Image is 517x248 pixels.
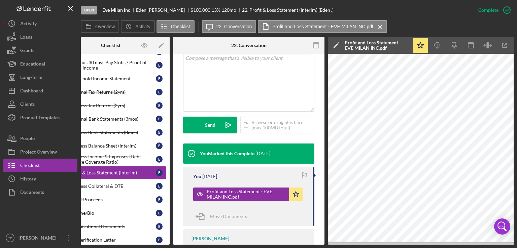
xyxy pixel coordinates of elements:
div: Open Intercom Messenger [494,218,510,235]
div: Dashboard [20,84,43,99]
button: Project Overview [3,145,77,159]
div: Profit & Loss Statement (Interim) [69,170,156,175]
time: 2025-09-05 19:36 [202,174,217,179]
button: Dashboard [3,84,77,97]
button: Product Templates [3,111,77,124]
button: Loans [3,30,77,44]
div: Checklist [101,43,120,48]
div: E [156,142,163,149]
div: [PERSON_NAME] [17,231,61,246]
button: Educational [3,57,77,71]
div: 22. Conversation [231,43,267,48]
div: E [156,89,163,95]
div: Complete [478,3,498,17]
div: Documents [20,185,44,201]
a: Profit & Loss Statement (Interim)E [55,166,166,179]
div: Loans [20,30,32,45]
div: Resume/Bio [69,210,156,216]
div: History [20,172,36,187]
div: Business Collateral & DTE [69,183,156,189]
button: 22. Conversation [202,20,256,33]
div: 22. Profit & Loss Statement (Interim) (Eden .) [242,7,334,13]
button: Grants [3,44,77,57]
label: Checklist [171,24,190,29]
div: E [156,156,163,163]
div: E [156,183,163,190]
a: Business Income & Expenses (Debt Service Coverage Ratio)E [55,153,166,166]
a: Use of ProceedsE [55,193,166,206]
div: E [156,62,163,69]
div: People [20,132,35,147]
div: Long-Term [20,71,42,86]
button: People [3,132,77,145]
div: E [156,116,163,122]
div: E [156,237,163,243]
button: YB[PERSON_NAME] [3,231,77,245]
div: E [156,129,163,136]
div: Profit and Loss Statement - EVE MILAN INC.pdf [345,40,409,51]
a: Checklist [3,159,77,172]
a: Organizational DocumentsE [55,220,166,233]
a: Clients [3,97,77,111]
button: Activity [3,17,77,30]
label: Overview [95,24,115,29]
a: Business Balance Sheet (Interim)E [55,139,166,153]
div: Educational [20,57,45,72]
div: Grants [20,44,34,59]
a: Business Tax Returns (2yrs)E [55,99,166,112]
div: Household Income Statement [69,76,156,81]
time: 2025-09-05 19:36 [255,151,270,156]
div: E [156,75,163,82]
div: E [156,223,163,230]
span: Move Documents [210,213,247,219]
button: History [3,172,77,185]
div: Business Balance Sheet (Interim) [69,143,156,149]
div: You [193,174,201,179]
a: Personal Tax Returns (2yrs)E [55,85,166,99]
div: Clients [20,97,35,113]
text: YB [8,236,12,240]
div: Personal Bank Statements (3mos) [69,116,156,122]
div: EIN Verification Letter [69,237,156,243]
div: E [156,210,163,216]
a: Household Income StatementE [55,72,166,85]
div: Previous 30 days Pay Stubs / Proof of Other Income [69,60,156,71]
a: Business Bank Statements (3mos)E [55,126,166,139]
div: [PERSON_NAME] [192,236,229,241]
label: Profit and Loss Statement - EVE MILAN INC.pdf [272,24,373,29]
div: Send [205,117,215,133]
div: Organizational Documents [69,224,156,229]
button: Checklist [157,20,195,33]
div: Business Tax Returns (2yrs) [69,103,156,108]
div: E [156,169,163,176]
a: Business Collateral & DTEE [55,179,166,193]
div: Project Overview [20,145,57,160]
button: Move Documents [193,208,254,225]
div: E [156,102,163,109]
button: Profit and Loss Statement - EVE MILAN INC.pdf [258,20,387,33]
div: 120 mo [221,7,236,13]
button: Long-Term [3,71,77,84]
button: Documents [3,185,77,199]
div: Personal Tax Returns (2yrs) [69,89,156,95]
div: Use of Proceeds [69,197,156,202]
a: Previous 30 days Pay Stubs / Proof of Other IncomeE [55,58,166,72]
div: Activity [20,17,37,32]
button: Send [183,117,237,133]
a: EIN Verification LetterE [55,233,166,247]
span: $100,000 [191,7,210,13]
div: E [156,196,163,203]
div: Business Bank Statements (3mos) [69,130,156,135]
div: Checklist [20,159,40,174]
div: Open [81,6,97,14]
b: Eve Milan Inc [102,7,130,13]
